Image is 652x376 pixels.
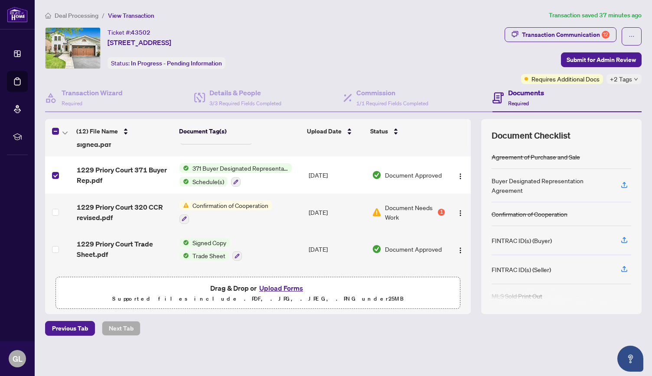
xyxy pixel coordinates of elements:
span: Requires Additional Docs [531,74,600,84]
span: Previous Tab [52,321,88,335]
span: Document Approved [385,244,442,254]
img: Status Icon [179,177,189,186]
img: Status Icon [179,238,189,247]
span: 1229 Priory Court 320 CCR revised.pdf [77,202,173,223]
div: 1 [438,209,445,216]
button: Upload Forms [257,282,306,294]
div: FINTRAC ID(s) (Buyer) [492,236,552,245]
h4: Transaction Wizard [62,88,123,98]
div: Agreement of Purchase and Sale [492,152,580,162]
h4: Documents [508,88,544,98]
span: Confirmation of Cooperation [189,201,272,210]
li: / [102,10,104,20]
span: home [45,13,51,19]
span: Required [62,100,82,107]
th: Document Tag(s) [176,119,303,143]
button: Logo [453,205,467,219]
button: Logo [453,168,467,182]
span: 1/1 Required Fields Completed [356,100,428,107]
span: Document Approved [385,170,442,180]
th: Status [367,119,446,143]
span: [STREET_ADDRESS] [108,37,171,48]
img: Status Icon [179,251,189,260]
div: FINTRAC ID(s) (Seller) [492,265,551,274]
td: [DATE] [305,194,369,231]
span: Upload Date [307,126,342,136]
button: Logo [453,242,467,256]
span: 43502 [131,29,150,36]
h4: Commission [356,88,428,98]
span: 1229 Priory Court Trade Sheet.pdf [77,239,173,259]
td: [DATE] [305,268,369,295]
img: Document Status [372,170,381,180]
button: Transaction Communication12 [505,27,616,42]
img: Logo [457,210,464,217]
button: Status IconSigned CopyStatus IconTrade Sheet [179,238,242,261]
img: logo [7,6,28,23]
th: Upload Date [303,119,367,143]
th: (12) File Name [73,119,175,143]
span: Required [508,100,529,107]
img: Logo [457,173,464,180]
span: ellipsis [629,33,635,39]
span: (12) File Name [76,126,118,136]
td: [DATE] [305,156,369,194]
div: 12 [602,31,610,39]
img: Status Icon [179,163,189,173]
div: Transaction Communication [522,28,610,42]
div: Confirmation of Cooperation [492,209,567,219]
span: Drag & Drop or [210,282,306,294]
div: Status: [108,57,225,69]
button: Status IconConfirmation of Cooperation [179,201,272,224]
span: Document Needs Work [385,203,436,222]
span: 1229 Priory Court 371 Buyer Rep.pdf [77,165,173,185]
img: IMG-W12243520_1.jpg [46,28,100,68]
button: Open asap [617,346,643,372]
h4: Details & People [209,88,281,98]
span: Submit for Admin Review [567,53,636,67]
img: Status Icon [179,201,189,210]
span: View Transaction [108,12,154,19]
span: Drag & Drop orUpload FormsSupported files include .PDF, .JPG, .JPEG, .PNG under25MB [56,277,460,309]
span: +2 Tags [610,74,632,84]
span: Signed Copy [189,238,230,247]
article: Transaction saved 37 minutes ago [549,10,642,20]
span: Document Checklist [492,130,570,142]
span: Schedule(s) [189,177,228,186]
p: Supported files include .PDF, .JPG, .JPEG, .PNG under 25 MB [61,294,455,304]
span: Deal Processing [55,12,98,19]
button: Status Icon371 Buyer Designated Representation Agreement - Authority for Purchase or LeaseStatus ... [179,163,292,187]
span: 371 Buyer Designated Representation Agreement - Authority for Purchase or Lease [189,163,292,173]
td: [DATE] [305,231,369,268]
img: Logo [457,247,464,254]
div: Ticket #: [108,27,150,37]
span: In Progress - Pending Information [131,59,222,67]
button: Previous Tab [45,321,95,336]
img: Document Status [372,207,381,217]
span: GL [13,353,23,365]
button: Next Tab [102,321,140,336]
div: Buyer Designated Representation Agreement [492,176,610,195]
img: Document Status [372,244,381,254]
span: 3/3 Required Fields Completed [209,100,281,107]
span: down [634,77,638,81]
button: Submit for Admin Review [561,52,642,67]
span: Status [370,126,388,136]
span: Trade Sheet [189,251,229,260]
